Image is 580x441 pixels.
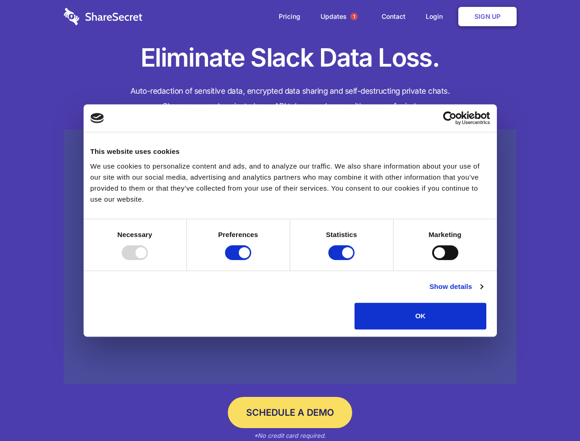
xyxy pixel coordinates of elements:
strong: Statistics [326,231,357,238]
strong: Necessary [118,231,152,238]
img: logo-wordmark-white-trans-d4663122ce5f474addd5e946df7df03e33cb6a1c49d2221995e7729f52c070b2.svg [64,8,142,25]
a: Sign Up [458,7,517,26]
div: We use cookies to personalize content and ads, and to analyze our traffic. We also share informat... [90,161,490,205]
a: Pricing [270,2,310,31]
a: Login [417,2,456,31]
img: logo [90,113,104,123]
a: Contact [372,2,415,31]
span: 1 [350,13,358,20]
button: OK [355,303,486,329]
a: Show details [429,281,483,292]
a: Wistia video thumbnail [64,130,517,384]
strong: Preferences [218,231,258,238]
h1: Eliminate Slack Data Loss. [64,41,517,74]
strong: Marketing [428,231,462,238]
h4: Auto-redaction of sensitive data, encrypted data sharing and self-destructing private chats. Shar... [64,84,517,114]
div: This website uses cookies [90,146,490,157]
a: Schedule a Demo [228,397,352,428]
em: *No credit card required. [254,432,326,439]
a: Usercentrics Cookiebot - opens in a new window [410,111,490,125]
